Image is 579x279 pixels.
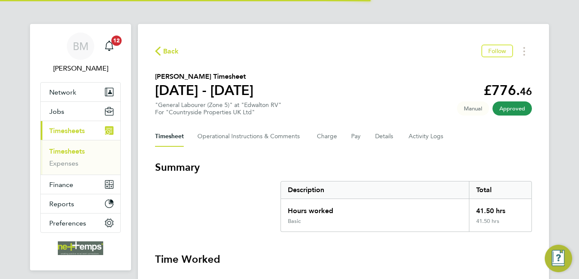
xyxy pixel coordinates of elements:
div: Summary [281,181,532,232]
a: Expenses [49,159,78,167]
div: Hours worked [281,199,469,218]
app-decimal: £776. [483,82,532,98]
span: Reports [49,200,74,208]
div: Total [469,181,531,199]
h1: [DATE] - [DATE] [155,82,254,99]
button: Activity Logs [409,126,445,147]
h2: [PERSON_NAME] Timesheet [155,71,254,82]
span: Brooke Morley [40,63,121,74]
span: Network [49,88,76,96]
button: Engage Resource Center [545,245,572,272]
a: 12 [101,33,118,60]
a: Go to home page [40,241,121,255]
button: Operational Instructions & Comments [197,126,303,147]
button: Timesheets [41,121,120,140]
span: 46 [520,85,532,98]
span: 12 [111,36,122,46]
button: Pay [351,126,361,147]
button: Network [41,83,120,101]
button: Preferences [41,214,120,232]
button: Reports [41,194,120,213]
nav: Main navigation [30,24,131,270]
span: Finance [49,181,73,189]
button: Timesheet [155,126,184,147]
div: 41.50 hrs [469,199,531,218]
span: This timesheet has been approved. [492,101,532,116]
div: 41.50 hrs [469,218,531,232]
span: Jobs [49,107,64,116]
span: This timesheet was manually created. [457,101,489,116]
button: Charge [317,126,337,147]
button: Jobs [41,102,120,121]
button: Follow [481,45,513,57]
div: Timesheets [41,140,120,175]
div: Description [281,181,469,199]
span: Timesheets [49,127,85,135]
span: BM [73,41,89,52]
button: Finance [41,175,120,194]
div: Basic [288,218,301,225]
button: Timesheets Menu [516,45,532,58]
button: Details [375,126,395,147]
img: net-temps-logo-retina.png [58,241,103,255]
a: BM[PERSON_NAME] [40,33,121,74]
span: Back [163,46,179,56]
h3: Time Worked [155,252,532,266]
span: Follow [488,47,506,55]
a: Timesheets [49,147,85,155]
span: Preferences [49,219,86,227]
button: Back [155,46,179,56]
div: For "Countryside Properties UK Ltd" [155,109,281,116]
div: "General Labourer (Zone 5)" at "Edwalton RV" [155,101,281,116]
h3: Summary [155,160,532,174]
